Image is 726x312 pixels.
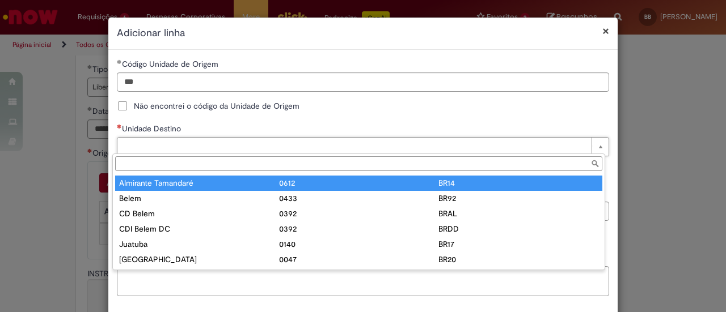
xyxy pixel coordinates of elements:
div: CD Belem [119,208,279,219]
div: BR14 [438,177,598,189]
div: 0392 [279,223,439,234]
div: Juatuba [119,238,279,250]
div: BR92 [438,193,598,204]
div: BR17 [438,238,598,250]
div: 0392 [279,208,439,219]
div: 0047 [279,254,439,265]
div: BR20 [438,254,598,265]
div: 0140 [279,238,439,250]
div: 0612 [279,177,439,189]
div: BRDD [438,223,598,234]
div: Almirante Tamandaré [119,177,279,189]
div: [GEOGRAPHIC_DATA] [119,254,279,265]
div: BRAL [438,208,598,219]
div: Belem [119,193,279,204]
div: 0433 [279,193,439,204]
div: CDI Belem DC [119,223,279,234]
ul: Unidade Destino [113,173,605,270]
